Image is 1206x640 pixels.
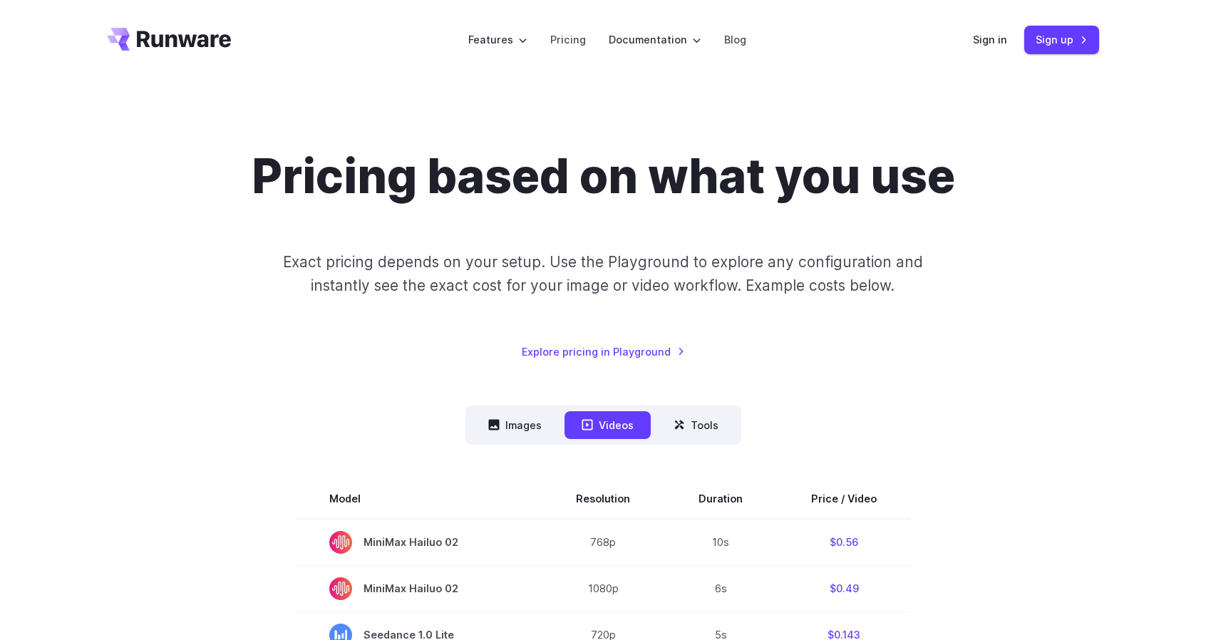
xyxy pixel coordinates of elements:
[550,31,586,48] a: Pricing
[329,577,507,600] span: MiniMax Hailuo 02
[295,479,542,519] th: Model
[609,31,701,48] label: Documentation
[664,479,777,519] th: Duration
[973,31,1007,48] a: Sign in
[468,31,527,48] label: Features
[664,519,777,566] td: 10s
[542,479,664,519] th: Resolution
[252,148,955,205] h1: Pricing based on what you use
[777,519,911,566] td: $0.56
[522,344,685,360] a: Explore pricing in Playground
[777,479,911,519] th: Price / Video
[329,531,507,554] span: MiniMax Hailuo 02
[107,28,231,51] a: Go to /
[542,519,664,566] td: 768p
[542,565,664,611] td: 1080p
[1024,26,1099,53] a: Sign up
[565,411,651,439] button: Videos
[471,411,559,439] button: Images
[656,411,736,439] button: Tools
[256,250,950,298] p: Exact pricing depends on your setup. Use the Playground to explore any configuration and instantl...
[777,565,911,611] td: $0.49
[724,31,746,48] a: Blog
[664,565,777,611] td: 6s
